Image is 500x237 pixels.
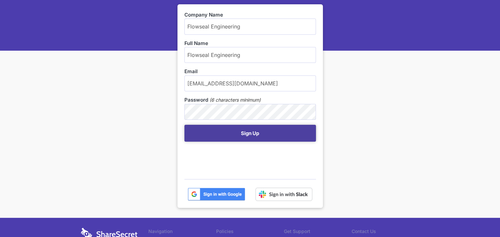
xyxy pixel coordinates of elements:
[210,96,261,104] em: (6 characters minimum)
[184,40,316,47] label: Full Name
[184,125,316,142] button: Sign Up
[188,188,245,201] img: btn_google_signin_dark_normal_web@2x-02e5a4921c5dab0481f19210d7229f84a41d9f18e5bdafae021273015eeb...
[184,96,208,104] label: Password
[184,11,316,19] label: Company Name
[284,228,352,237] li: Get Support
[255,188,312,201] img: Sign in with Slack
[184,68,316,75] label: Email
[148,228,216,237] li: Navigation
[352,228,419,237] li: Contact Us
[467,204,492,229] iframe: Drift Widget Chat Controller
[216,228,284,237] li: Policies
[184,145,285,171] iframe: reCAPTCHA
